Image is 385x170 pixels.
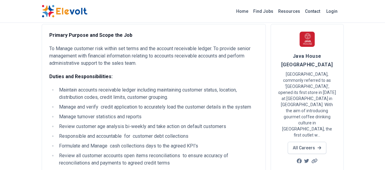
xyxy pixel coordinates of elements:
[288,142,326,154] a: All Careers
[57,142,258,150] li: Formulate and Manage cash collections days to the agreed KPI’s
[49,45,258,67] p: To Manage customer risk within set terms and the account receivable ledger. To provide senior man...
[323,5,341,17] a: Login
[57,86,258,101] li: Maintain accounts receivable ledger including maintaining customer status, location, distribution...
[57,113,258,120] li: Manage turnover statistics and reports
[281,53,333,68] span: Java House [GEOGRAPHIC_DATA]
[251,6,276,16] a: Find Jobs
[49,74,113,79] strong: Duties and Responsibilities:
[276,6,303,16] a: Resources
[49,32,132,38] strong: Primary Purpose and Scope the Job
[355,141,385,170] iframe: Chat Widget
[278,71,336,138] p: [GEOGRAPHIC_DATA], commonly referred to as ‘[GEOGRAPHIC_DATA]’, opened its first store in [DATE] ...
[234,6,251,16] a: Home
[57,103,258,111] li: Manage and verify credit application to accurately load the customer details in the system
[57,152,258,167] li: Review all customer accounts open items reconciliations to ensure accuracy of reconciliations and...
[303,6,323,16] a: Contact
[57,133,258,140] li: Responsible and accountable for customer debt collections
[299,32,315,47] img: Java House Africa
[57,123,258,130] li: Review customer age analysis bi-weekly and take action on default customers
[42,5,87,18] img: Elevolt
